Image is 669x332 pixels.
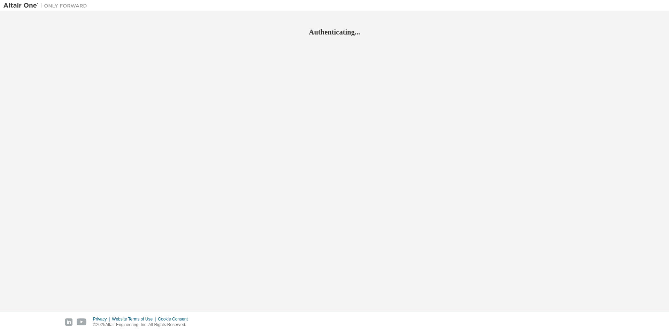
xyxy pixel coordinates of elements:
div: Website Terms of Use [112,316,158,322]
div: Cookie Consent [158,316,192,322]
img: youtube.svg [77,318,87,326]
img: linkedin.svg [65,318,72,326]
h2: Authenticating... [3,28,666,37]
img: Altair One [3,2,91,9]
div: Privacy [93,316,112,322]
p: © 2025 Altair Engineering, Inc. All Rights Reserved. [93,322,192,328]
